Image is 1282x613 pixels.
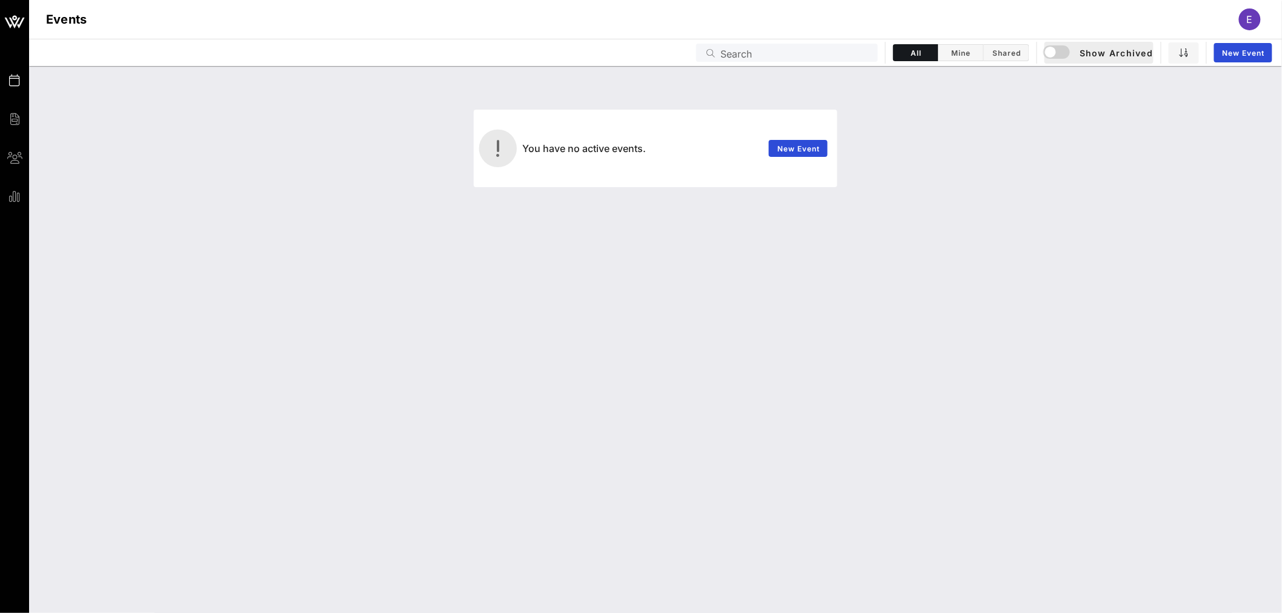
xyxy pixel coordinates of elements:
button: Show Archived [1045,42,1154,64]
span: All [901,48,931,58]
span: Shared [991,48,1021,58]
span: E [1247,13,1253,25]
span: You have no active events. [522,142,646,154]
a: New Event [1214,43,1272,62]
span: Mine [946,48,976,58]
span: Show Archived [1045,45,1153,60]
span: New Event [1221,48,1265,58]
div: E [1239,8,1261,30]
a: New Event [769,140,828,157]
button: Mine [938,44,984,61]
h1: Events [46,10,87,29]
button: Shared [984,44,1029,61]
button: All [893,44,938,61]
span: New Event [777,144,820,153]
